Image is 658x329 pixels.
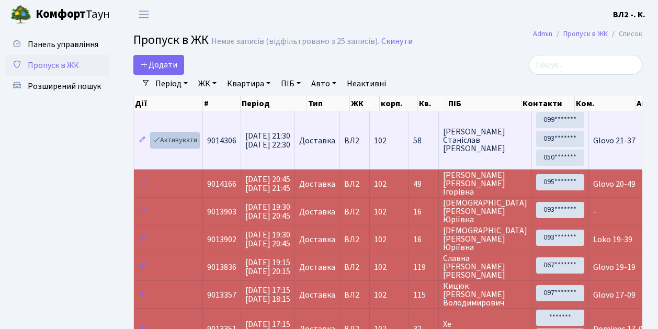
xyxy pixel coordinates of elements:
[374,234,387,245] span: 102
[5,55,110,76] a: Пропуск в ЖК
[344,180,365,188] span: ВЛ2
[207,262,236,273] span: 9013836
[593,234,632,245] span: Loko 19-39
[207,206,236,218] span: 9013903
[299,137,335,145] span: Доставка
[593,289,636,301] span: Glovo 17-09
[613,8,645,21] a: ВЛ2 -. К.
[413,208,434,216] span: 16
[418,96,447,111] th: Кв.
[575,96,636,111] th: Ком.
[277,75,305,93] a: ПІБ
[521,96,575,111] th: Контакти
[413,263,434,271] span: 119
[443,282,527,307] span: Кицюк [PERSON_NAME] Володимирович
[36,6,86,22] b: Комфорт
[374,135,387,146] span: 102
[533,28,552,39] a: Admin
[608,28,642,40] li: Список
[245,257,290,277] span: [DATE] 19:15 [DATE] 20:15
[381,37,413,47] a: Скинути
[299,208,335,216] span: Доставка
[245,201,290,222] span: [DATE] 19:30 [DATE] 20:45
[207,234,236,245] span: 9013902
[5,34,110,55] a: Панель управління
[447,96,521,111] th: ПІБ
[299,235,335,244] span: Доставка
[529,55,642,75] input: Пошук...
[443,199,527,224] span: [DEMOGRAPHIC_DATA] [PERSON_NAME] Юріївна
[207,178,236,190] span: 9014166
[223,75,275,93] a: Квартира
[413,235,434,244] span: 16
[133,31,209,49] span: Пропуск в ЖК
[343,75,390,93] a: Неактивні
[593,135,636,146] span: Glovo 21-37
[443,254,527,279] span: Славна [PERSON_NAME] [PERSON_NAME]
[28,60,79,71] span: Пропуск в ЖК
[207,289,236,301] span: 9013357
[413,180,434,188] span: 49
[344,137,365,145] span: ВЛ2
[28,39,98,50] span: Панель управління
[134,96,203,111] th: Дії
[350,96,380,111] th: ЖК
[443,226,527,252] span: [DEMOGRAPHIC_DATA] [PERSON_NAME] Юріївна
[28,81,101,92] span: Розширений пошук
[344,263,365,271] span: ВЛ2
[593,206,596,218] span: -
[140,59,177,71] span: Додати
[245,229,290,249] span: [DATE] 19:30 [DATE] 20:45
[131,6,157,23] button: Переключити навігацію
[563,28,608,39] a: Пропуск в ЖК
[443,171,527,196] span: [PERSON_NAME] [PERSON_NAME] Ігорівна
[10,4,31,25] img: logo.png
[593,178,636,190] span: Glovo 20-49
[374,289,387,301] span: 102
[36,6,110,24] span: Таун
[307,96,350,111] th: Тип
[374,262,387,273] span: 102
[344,291,365,299] span: ВЛ2
[380,96,418,111] th: корп.
[211,37,379,47] div: Немає записів (відфільтровано з 25 записів).
[194,75,221,93] a: ЖК
[133,55,184,75] a: Додати
[517,23,658,45] nav: breadcrumb
[151,75,192,93] a: Період
[207,135,236,146] span: 9014306
[307,75,341,93] a: Авто
[413,137,434,145] span: 58
[613,9,645,20] b: ВЛ2 -. К.
[245,130,290,151] span: [DATE] 21:30 [DATE] 22:30
[150,132,200,149] a: Активувати
[344,208,365,216] span: ВЛ2
[203,96,241,111] th: #
[299,263,335,271] span: Доставка
[245,285,290,305] span: [DATE] 17:15 [DATE] 18:15
[5,76,110,97] a: Розширений пошук
[593,262,636,273] span: Glovo 19-19
[413,291,434,299] span: 115
[374,206,387,218] span: 102
[443,128,527,153] span: [PERSON_NAME] Станіслав [PERSON_NAME]
[241,96,307,111] th: Період
[299,291,335,299] span: Доставка
[374,178,387,190] span: 102
[299,180,335,188] span: Доставка
[344,235,365,244] span: ВЛ2
[245,174,290,194] span: [DATE] 20:45 [DATE] 21:45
